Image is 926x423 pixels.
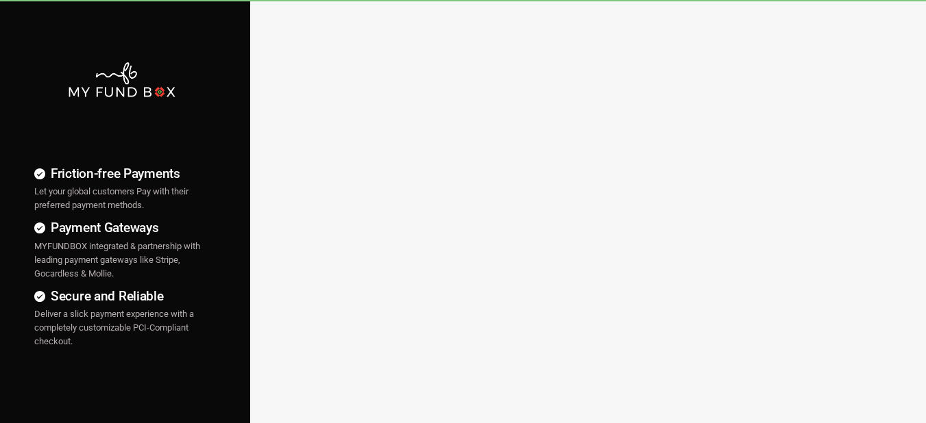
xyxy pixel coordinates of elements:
img: mfbwhite.png [67,61,177,99]
span: Let your global customers Pay with their preferred payment methods. [34,186,188,210]
h4: Friction-free Payments [34,164,209,183]
span: MYFUNDBOX integrated & partnership with leading payment gateways like Stripe, Gocardless & Mollie. [34,241,200,279]
h4: Payment Gateways [34,218,209,238]
span: Deliver a slick payment experience with a completely customizable PCI-Compliant checkout. [34,309,194,346]
h4: Secure and Reliable [34,286,209,306]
